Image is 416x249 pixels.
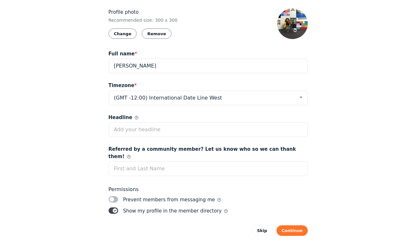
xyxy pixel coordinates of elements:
button: Remove [142,28,171,39]
input: Add your headline [109,122,308,137]
span: Full name [109,50,137,58]
div: Recommended size: 300 x 300 [109,17,178,23]
span: Timezone [109,82,137,89]
label: Profile photo [109,9,178,16]
span: Headline [109,114,139,121]
span: Show my profile in the member directory [123,207,228,215]
span: Referred by a community member? Let us know who so we can thank them! [109,146,308,160]
span: Prevent members from messaging me [123,196,221,204]
input: First and Last Name [109,161,308,176]
button: Continue [276,225,308,236]
span: Permissions [109,186,308,193]
button: Skip [252,225,273,236]
button: Change [109,28,137,39]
